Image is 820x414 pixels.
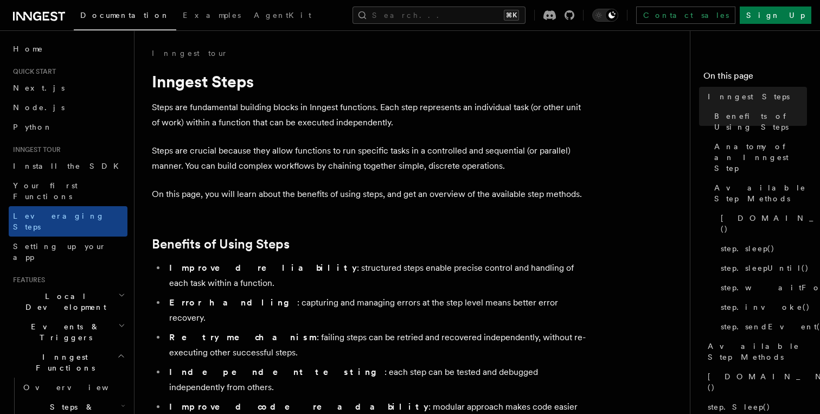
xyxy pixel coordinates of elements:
[13,43,43,54] span: Home
[716,297,807,317] a: step.invoke()
[169,297,297,308] strong: Error handling
[716,208,807,239] a: [DOMAIN_NAME]()
[708,91,790,102] span: Inngest Steps
[166,330,586,360] li: : failing steps can be retried and recovered independently, without re-executing other successful...
[166,365,586,395] li: : each step can be tested and debugged independently from others.
[9,276,45,284] span: Features
[9,347,127,378] button: Inngest Functions
[714,141,807,174] span: Anatomy of an Inngest Step
[716,239,807,258] a: step.sleep()
[721,263,809,273] span: step.sleepUntil()
[152,187,586,202] p: On this page, you will learn about the benefits of using steps, and get an overview of the availa...
[703,367,807,397] a: [DOMAIN_NAME]()
[152,100,586,130] p: Steps are fundamental building blocks in Inngest functions. Each step represents an individual ta...
[13,84,65,92] span: Next.js
[9,352,117,373] span: Inngest Functions
[152,237,290,252] a: Benefits of Using Steps
[13,123,53,131] span: Python
[13,162,125,170] span: Install the SDK
[80,11,170,20] span: Documentation
[169,263,357,273] strong: Improved reliability
[703,87,807,106] a: Inngest Steps
[721,302,810,313] span: step.invoke()
[9,291,118,313] span: Local Development
[710,178,807,208] a: Available Step Methods
[13,212,105,231] span: Leveraging Steps
[721,243,775,254] span: step.sleep()
[152,48,228,59] a: Inngest tour
[636,7,735,24] a: Contact sales
[710,106,807,137] a: Benefits of Using Steps
[714,182,807,204] span: Available Step Methods
[9,117,127,137] a: Python
[9,206,127,237] a: Leveraging Steps
[9,98,127,117] a: Node.js
[169,367,385,377] strong: Independent testing
[703,69,807,87] h4: On this page
[353,7,526,24] button: Search...⌘K
[183,11,241,20] span: Examples
[169,332,317,342] strong: Retry mechanism
[9,321,118,343] span: Events & Triggers
[708,402,771,412] span: step.Sleep()
[9,67,56,76] span: Quick start
[74,3,176,30] a: Documentation
[9,317,127,347] button: Events & Triggers
[592,9,618,22] button: Toggle dark mode
[740,7,811,24] a: Sign Up
[716,258,807,278] a: step.sleepUntil()
[9,286,127,317] button: Local Development
[714,111,807,132] span: Benefits of Using Steps
[9,145,61,154] span: Inngest tour
[169,402,428,412] strong: Improved code readability
[716,278,807,297] a: step.waitForEvent()
[247,3,318,29] a: AgentKit
[703,336,807,367] a: Available Step Methods
[166,295,586,326] li: : capturing and managing errors at the step level means better error recovery.
[166,260,586,291] li: : structured steps enable precise control and handling of each task within a function.
[152,72,586,91] h1: Inngest Steps
[176,3,247,29] a: Examples
[716,317,807,336] a: step.sendEvent()
[13,181,78,201] span: Your first Functions
[19,378,127,397] a: Overview
[9,237,127,267] a: Setting up your app
[13,242,106,262] span: Setting up your app
[710,137,807,178] a: Anatomy of an Inngest Step
[9,156,127,176] a: Install the SDK
[13,103,65,112] span: Node.js
[9,78,127,98] a: Next.js
[708,341,807,362] span: Available Step Methods
[9,39,127,59] a: Home
[504,10,519,21] kbd: ⌘K
[23,383,135,392] span: Overview
[152,143,586,174] p: Steps are crucial because they allow functions to run specific tasks in a controlled and sequenti...
[9,176,127,206] a: Your first Functions
[254,11,311,20] span: AgentKit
